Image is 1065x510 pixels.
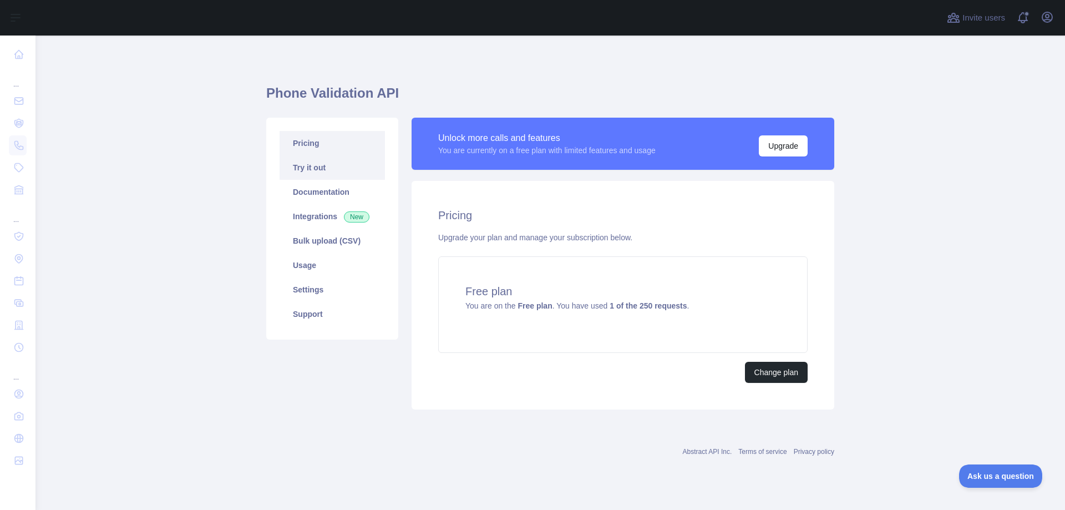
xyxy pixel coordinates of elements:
[9,202,27,224] div: ...
[266,84,834,111] h1: Phone Validation API
[438,132,656,145] div: Unlock more calls and features
[9,67,27,89] div: ...
[465,284,780,299] h4: Free plan
[280,155,385,180] a: Try it out
[465,301,689,310] span: You are on the . You have used .
[438,208,808,223] h2: Pricing
[280,302,385,326] a: Support
[438,145,656,156] div: You are currently on a free plan with limited features and usage
[738,448,787,456] a: Terms of service
[745,362,808,383] button: Change plan
[959,464,1043,488] iframe: Toggle Customer Support
[280,253,385,277] a: Usage
[518,301,552,310] strong: Free plan
[610,301,687,310] strong: 1 of the 250 requests
[794,448,834,456] a: Privacy policy
[280,131,385,155] a: Pricing
[9,360,27,382] div: ...
[280,180,385,204] a: Documentation
[683,448,732,456] a: Abstract API Inc.
[962,12,1005,24] span: Invite users
[280,204,385,229] a: Integrations New
[759,135,808,156] button: Upgrade
[945,9,1007,27] button: Invite users
[438,232,808,243] div: Upgrade your plan and manage your subscription below.
[280,277,385,302] a: Settings
[344,211,369,223] span: New
[280,229,385,253] a: Bulk upload (CSV)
